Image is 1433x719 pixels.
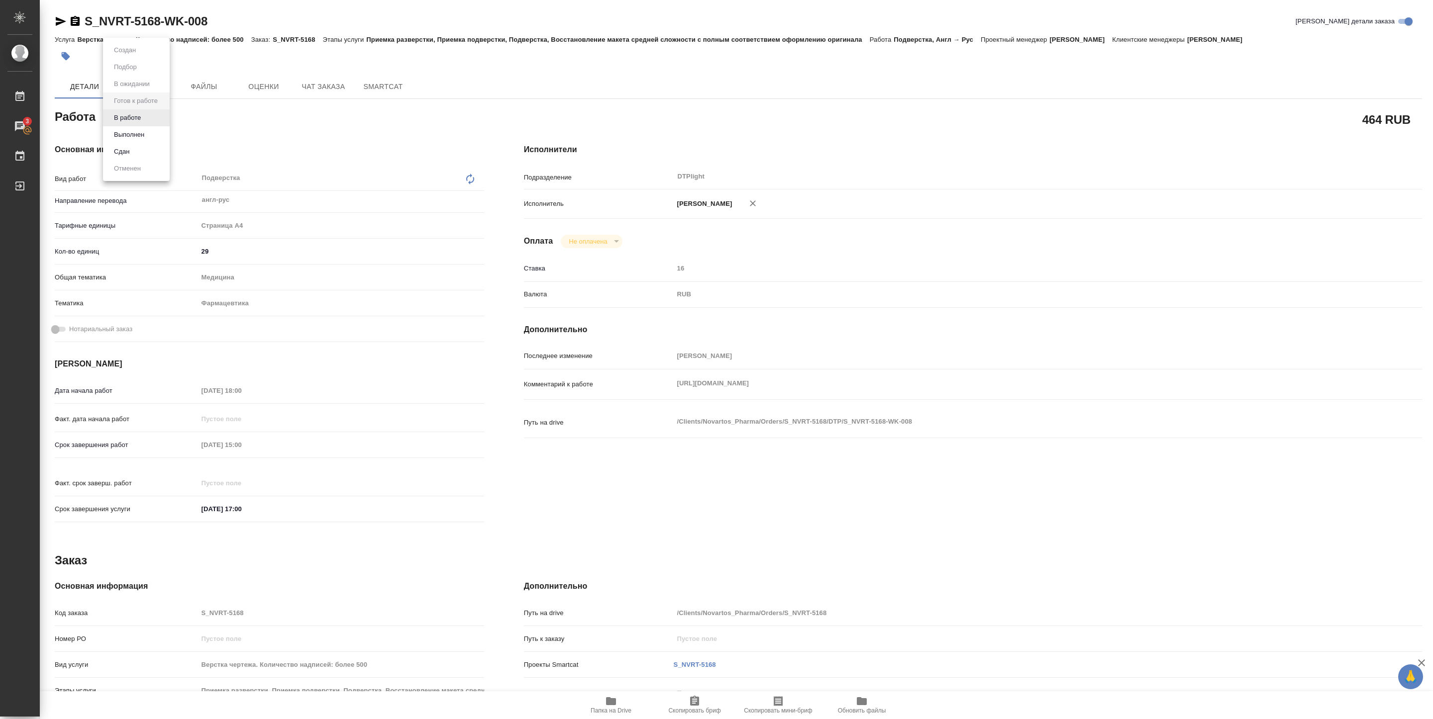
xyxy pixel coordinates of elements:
button: Сдан [111,146,132,157]
button: Отменен [111,163,144,174]
button: Выполнен [111,129,147,140]
button: В работе [111,112,144,123]
button: Готов к работе [111,95,161,106]
button: Создан [111,45,139,56]
button: В ожидании [111,79,153,90]
button: Подбор [111,62,140,73]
